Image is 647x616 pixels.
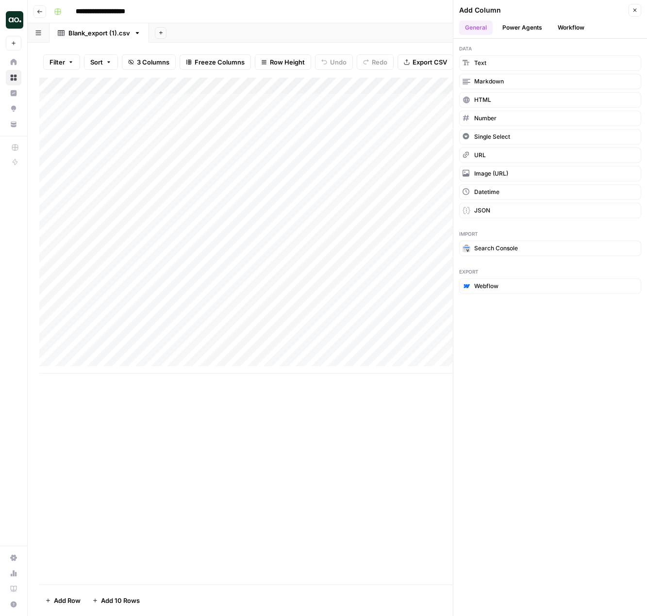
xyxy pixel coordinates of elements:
[6,597,21,612] button: Help + Support
[459,184,641,200] button: Datetime
[459,230,641,238] span: Import
[474,188,499,196] span: Datetime
[474,132,510,141] span: Single Select
[459,55,641,71] button: Text
[413,57,447,67] span: Export CSV
[474,244,518,253] span: Search Console
[474,151,486,160] span: URL
[270,57,305,67] span: Row Height
[137,57,169,67] span: 3 Columns
[474,59,486,67] span: Text
[6,101,21,116] a: Opportunities
[6,550,21,566] a: Settings
[459,20,493,35] button: General
[372,57,387,67] span: Redo
[474,77,504,86] span: Markdown
[180,54,251,70] button: Freeze Columns
[459,74,641,89] button: Markdown
[398,54,453,70] button: Export CSV
[6,566,21,581] a: Usage
[6,54,21,70] a: Home
[84,54,118,70] button: Sort
[122,54,176,70] button: 3 Columns
[6,11,23,29] img: AirOps October Cohort Logo
[474,282,498,291] span: Webflow
[474,169,508,178] span: Image (URL)
[552,20,590,35] button: Workflow
[459,129,641,145] button: Single Select
[330,57,347,67] span: Undo
[459,241,641,256] button: Search Console
[68,28,130,38] div: Blank_export (1).csv
[459,45,641,52] span: Data
[474,114,497,123] span: Number
[459,147,641,163] button: URL
[6,70,21,85] a: Browse
[54,596,81,605] span: Add Row
[474,206,490,215] span: JSON
[195,57,245,67] span: Freeze Columns
[6,8,21,32] button: Workspace: AirOps October Cohort
[459,111,641,126] button: Number
[474,96,491,104] span: HTML
[86,593,146,608] button: Add 10 Rows
[6,581,21,597] a: Learning Hub
[497,20,548,35] button: Power Agents
[43,54,80,70] button: Filter
[39,593,86,608] button: Add Row
[459,92,641,108] button: HTML
[90,57,103,67] span: Sort
[255,54,311,70] button: Row Height
[50,57,65,67] span: Filter
[357,54,394,70] button: Redo
[6,116,21,132] a: Your Data
[459,166,641,181] button: Image (URL)
[459,268,641,276] span: Export
[101,596,140,605] span: Add 10 Rows
[6,85,21,101] a: Insights
[50,23,149,43] a: Blank_export (1).csv
[459,203,641,218] button: JSON
[315,54,353,70] button: Undo
[459,278,641,294] button: Webflow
